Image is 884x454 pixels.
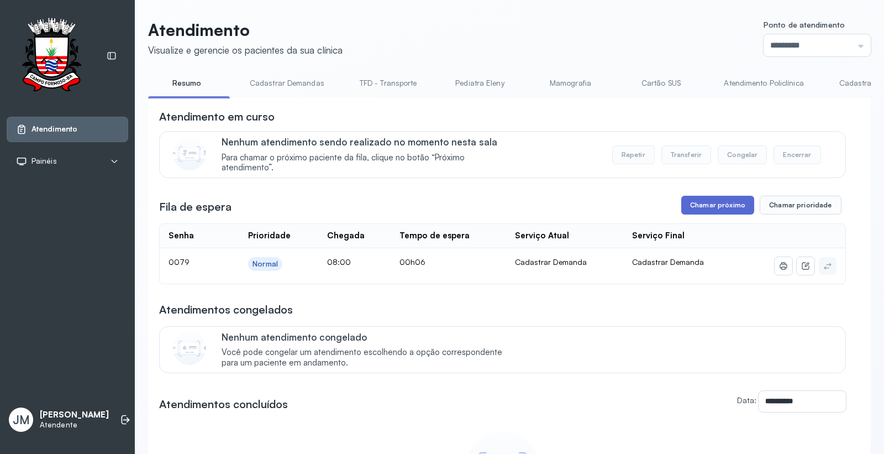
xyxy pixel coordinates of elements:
div: Tempo de espera [399,231,470,241]
div: Visualize e gerencie os pacientes da sua clínica [148,44,343,56]
a: Pediatra Eleny [441,74,518,92]
div: Serviço Final [632,231,685,241]
label: Data: [737,395,756,405]
p: Atendente [40,420,109,430]
button: Congelar [718,145,767,164]
div: Chegada [327,231,365,241]
a: Atendimento [16,124,119,135]
a: Atendimento Policlínica [713,74,814,92]
p: [PERSON_NAME] [40,410,109,420]
p: Nenhum atendimento congelado [222,331,514,343]
h3: Atendimentos concluídos [159,396,288,412]
span: 0079 [169,257,190,267]
button: Chamar próximo [681,196,754,215]
div: Cadastrar Demanda [515,257,614,267]
a: Cartão SUS [622,74,699,92]
p: Atendimento [148,20,343,40]
p: Nenhum atendimento sendo realizado no momento nesta sala [222,136,514,148]
h3: Fila de espera [159,199,231,215]
div: Senha [169,231,194,241]
span: Atendimento [31,124,77,134]
button: Encerrar [773,145,820,164]
a: TFD - Transporte [349,74,428,92]
a: Resumo [148,74,225,92]
a: Mamografia [532,74,609,92]
span: Ponto de atendimento [764,20,845,29]
button: Chamar prioridade [760,196,841,215]
span: 00h06 [399,257,425,267]
h3: Atendimentos congelados [159,302,293,317]
div: Serviço Atual [515,231,569,241]
img: Imagem de CalloutCard [173,332,206,365]
button: Transferir [661,145,712,164]
button: Repetir [612,145,655,164]
span: Para chamar o próximo paciente da fila, clique no botão “Próximo atendimento”. [222,153,514,174]
div: Normal [252,259,278,269]
span: Cadastrar Demanda [632,257,704,267]
span: Você pode congelar um atendimento escolhendo a opção correspondente para um paciente em andamento. [222,347,514,368]
div: Prioridade [248,231,291,241]
span: Painéis [31,156,57,166]
img: Imagem de CalloutCard [173,137,206,170]
a: Cadastrar Demandas [239,74,335,92]
img: Logotipo do estabelecimento [12,18,91,95]
h3: Atendimento em curso [159,109,275,124]
span: 08:00 [327,257,351,267]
